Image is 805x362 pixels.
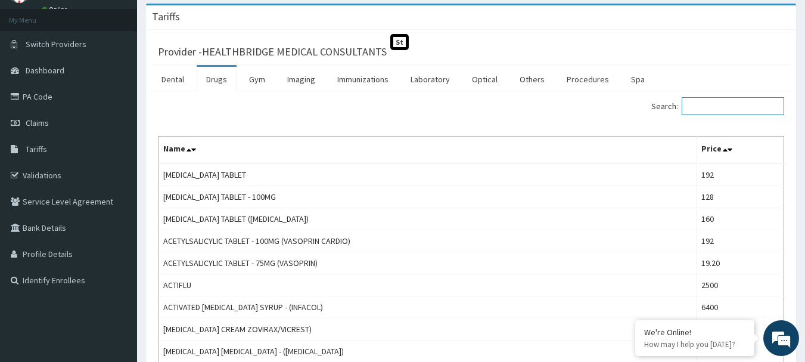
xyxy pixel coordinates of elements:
[696,137,784,164] th: Price
[401,67,459,92] a: Laboratory
[158,296,697,318] td: ACTIVATED [MEDICAL_DATA] SYRUP - (INFACOL)
[644,327,745,338] div: We're Online!
[696,296,784,318] td: 6400
[696,252,784,274] td: 19.20
[390,34,409,50] span: St
[69,106,164,227] span: We're online!
[696,274,784,296] td: 2500
[158,252,697,274] td: ACETYLSALICYLIC TABLET - 75MG (VASOPRIN)
[26,65,64,76] span: Dashboard
[26,117,49,128] span: Claims
[158,230,697,252] td: ACETYLSALICYLIC TABLET - 100MG (VASOPRIN CARDIO)
[696,318,784,341] td: 6592
[682,97,784,115] input: Search:
[644,339,745,349] p: How may I help you today?
[158,186,697,208] td: [MEDICAL_DATA] TABLET - 100MG
[651,97,784,115] label: Search:
[158,163,697,186] td: [MEDICAL_DATA] TABLET
[158,318,697,341] td: [MEDICAL_DATA] CREAM ZOVIRAX/VICREST)
[462,67,507,92] a: Optical
[26,144,47,154] span: Tariffs
[240,67,275,92] a: Gym
[152,11,180,22] h3: Tariffs
[696,230,784,252] td: 192
[6,238,227,280] textarea: Type your message and hit 'Enter'
[278,67,325,92] a: Imaging
[557,67,618,92] a: Procedures
[152,67,194,92] a: Dental
[42,5,70,14] a: Online
[510,67,554,92] a: Others
[158,137,697,164] th: Name
[696,163,784,186] td: 192
[158,274,697,296] td: ACTIFLU
[197,67,237,92] a: Drugs
[195,6,224,35] div: Minimize live chat window
[158,208,697,230] td: [MEDICAL_DATA] TABLET ([MEDICAL_DATA])
[696,208,784,230] td: 160
[158,47,387,57] h3: Provider - HEALTHBRIDGE MEDICAL CONSULTANTS
[621,67,654,92] a: Spa
[328,67,398,92] a: Immunizations
[22,60,48,89] img: d_794563401_company_1708531726252_794563401
[696,186,784,208] td: 128
[62,67,200,82] div: Chat with us now
[26,39,86,49] span: Switch Providers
